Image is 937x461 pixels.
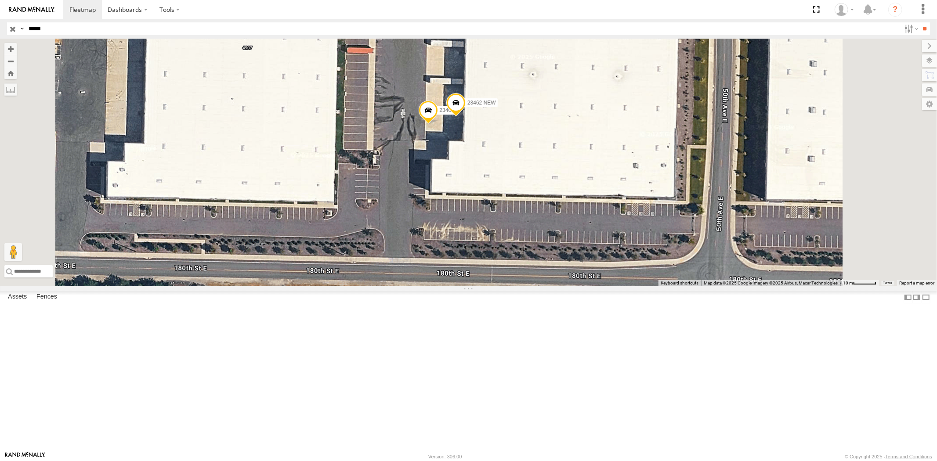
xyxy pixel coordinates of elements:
[912,291,921,303] label: Dock Summary Table to the Right
[467,100,496,106] span: 23462 NEW
[4,243,22,261] button: Drag Pegman onto the map to open Street View
[883,281,893,285] a: Terms (opens in new tab)
[18,22,25,35] label: Search Query
[4,67,17,79] button: Zoom Home
[4,291,31,303] label: Assets
[886,454,932,459] a: Terms and Conditions
[4,83,17,96] label: Measure
[661,280,698,286] button: Keyboard shortcuts
[888,3,902,17] i: ?
[845,454,932,459] div: © Copyright 2025 -
[4,55,17,67] button: Zoom out
[843,281,853,285] span: 10 m
[4,43,17,55] button: Zoom in
[922,98,937,110] label: Map Settings
[428,454,462,459] div: Version: 306.00
[32,291,62,303] label: Fences
[904,291,912,303] label: Dock Summary Table to the Left
[9,7,54,13] img: rand-logo.svg
[832,3,857,16] div: Sardor Khadjimedov
[5,452,45,461] a: Visit our Website
[439,107,454,113] span: 23462
[899,281,934,285] a: Report a map error
[922,291,930,303] label: Hide Summary Table
[704,281,838,285] span: Map data ©2025 Google Imagery ©2025 Airbus, Maxar Technologies
[901,22,920,35] label: Search Filter Options
[840,280,879,286] button: Map Scale: 10 m per 49 pixels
